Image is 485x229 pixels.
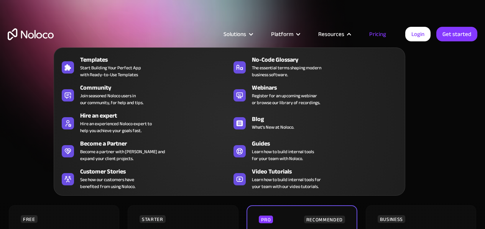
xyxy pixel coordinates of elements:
a: Login [405,27,431,41]
div: Solutions [224,29,246,39]
div: No-Code Glossary [252,55,404,64]
div: Hire an experienced Noloco expert to help you achieve your goals fast. [80,120,152,134]
a: Get started [436,27,477,41]
a: TemplatesStart Building Your Perfect Appwith Ready-to-Use Templates [58,54,229,80]
a: Customer StoriesSee how our customers havebenefited from using Noloco. [58,165,229,191]
div: Resources [309,29,360,39]
span: See how our customers have benefited from using Noloco. [80,176,135,190]
div: BUSINESS [378,215,405,223]
span: Start Building Your Perfect App with Ready-to-Use Templates [80,64,141,78]
a: CommunityJoin seasoned Noloco users inour community, for help and tips. [58,82,229,108]
div: FREE [21,215,38,223]
div: Platform [271,29,293,39]
h1: A plan for organizations of all sizes [8,65,477,88]
div: Video Tutorials [252,167,404,176]
div: Guides [252,139,404,148]
div: Become a Partner [80,139,233,148]
a: Video TutorialsLearn how to build internal tools foryour team with our video tutorials. [230,165,401,191]
div: RECOMMENDED [304,216,345,223]
div: Platform [261,29,309,39]
div: Blog [252,114,404,124]
a: BlogWhat's New at Noloco. [230,110,401,136]
a: Hire an expertHire an experienced Noloco expert tohelp you achieve your goals fast. [58,110,229,136]
div: Community [80,83,233,92]
div: Webinars [252,83,404,92]
div: PRO [259,216,273,223]
div: Customer Stories [80,167,233,176]
span: Join seasoned Noloco users in our community, for help and tips. [80,92,143,106]
a: GuidesLearn how to build internal toolsfor your team with Noloco. [230,137,401,164]
nav: Resources [54,37,405,196]
span: Learn how to build internal tools for your team with our video tutorials. [252,176,321,190]
div: Become a partner with [PERSON_NAME] and expand your client projects. [80,148,165,162]
a: Pricing [360,29,396,39]
div: Resources [318,29,344,39]
span: Learn how to build internal tools for your team with Noloco. [252,148,314,162]
div: Templates [80,55,233,64]
a: No-Code GlossaryThe essential terms shaping modernbusiness software. [230,54,401,80]
span: The essential terms shaping modern business software. [252,64,321,78]
span: Register for an upcoming webinar or browse our library of recordings. [252,92,320,106]
div: STARTER [140,215,165,223]
div: Hire an expert [80,111,233,120]
a: home [8,28,54,40]
a: WebinarsRegister for an upcoming webinaror browse our library of recordings. [230,82,401,108]
div: Solutions [214,29,261,39]
a: Become a PartnerBecome a partner with [PERSON_NAME] andexpand your client projects. [58,137,229,164]
span: What's New at Noloco. [252,124,294,131]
